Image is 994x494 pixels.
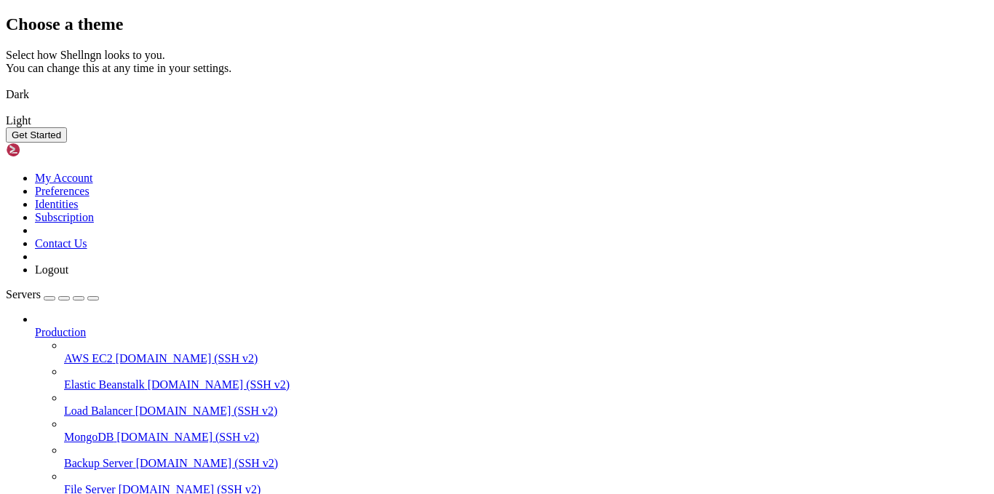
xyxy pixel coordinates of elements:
img: Shellngn [6,143,90,157]
a: Contact Us [35,237,87,250]
span: AWS EC2 [64,352,113,364]
span: [DOMAIN_NAME] (SSH v2) [148,378,290,391]
a: MongoDB [DOMAIN_NAME] (SSH v2) [64,431,988,444]
h2: Choose a theme [6,15,988,34]
div: Light [6,114,988,127]
div: Select how Shellngn looks to you. You can change this at any time in your settings. [6,49,988,75]
a: Servers [6,288,99,300]
li: Load Balancer [DOMAIN_NAME] (SSH v2) [64,391,988,418]
a: Subscription [35,211,94,223]
span: Backup Server [64,457,133,469]
span: Production [35,326,86,338]
a: Elastic Beanstalk [DOMAIN_NAME] (SSH v2) [64,378,988,391]
li: AWS EC2 [DOMAIN_NAME] (SSH v2) [64,339,988,365]
span: [DOMAIN_NAME] (SSH v2) [136,457,279,469]
button: Get Started [6,127,67,143]
li: Elastic Beanstalk [DOMAIN_NAME] (SSH v2) [64,365,988,391]
a: Production [35,326,988,339]
span: MongoDB [64,431,114,443]
a: Backup Server [DOMAIN_NAME] (SSH v2) [64,457,988,470]
a: Logout [35,263,68,276]
li: MongoDB [DOMAIN_NAME] (SSH v2) [64,418,988,444]
span: Elastic Beanstalk [64,378,145,391]
div: Dark [6,88,988,101]
span: Servers [6,288,41,300]
a: Identities [35,198,79,210]
a: AWS EC2 [DOMAIN_NAME] (SSH v2) [64,352,988,365]
span: [DOMAIN_NAME] (SSH v2) [116,352,258,364]
span: Load Balancer [64,405,132,417]
span: [DOMAIN_NAME] (SSH v2) [116,431,259,443]
a: Load Balancer [DOMAIN_NAME] (SSH v2) [64,405,988,418]
a: My Account [35,172,93,184]
a: Preferences [35,185,90,197]
span: [DOMAIN_NAME] (SSH v2) [135,405,278,417]
li: Backup Server [DOMAIN_NAME] (SSH v2) [64,444,988,470]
